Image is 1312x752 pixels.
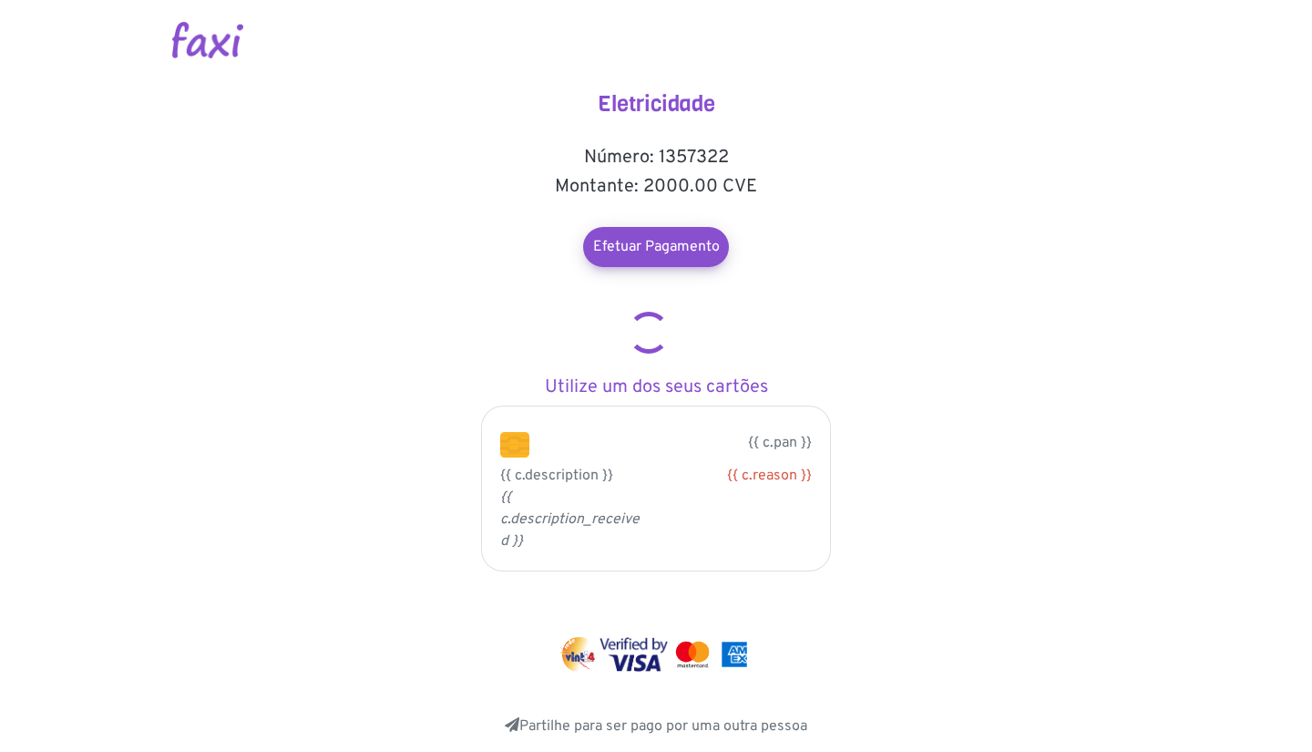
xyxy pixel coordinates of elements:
[500,432,529,458] img: chip.png
[671,637,713,672] img: mastercard
[474,91,838,118] h4: Eletricidade
[557,432,812,454] p: {{ c.pan }}
[583,227,729,267] a: Efetuar Pagamento
[670,465,812,487] div: {{ c.reason }}
[474,176,838,198] h5: Montante: 2000.00 CVE
[600,637,668,672] img: visa
[560,637,597,672] img: vinti4
[500,489,640,551] i: {{ c.description_received }}
[505,717,807,736] a: Partilhe para ser pago por uma outra pessoa
[717,637,752,672] img: mastercard
[500,467,613,485] span: {{ c.description }}
[474,376,838,398] h5: Utilize um dos seus cartões
[474,147,838,169] h5: Número: 1357322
